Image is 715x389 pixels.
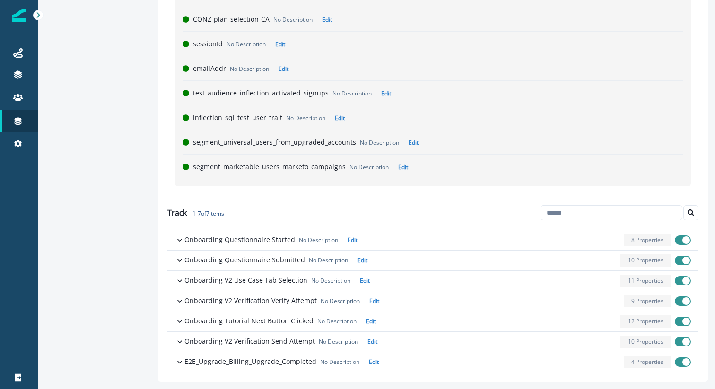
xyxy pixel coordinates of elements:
button: Edit [354,277,370,285]
button: Onboarding Tutorial Next Button ClickedNo DescriptionEdit12 Properties [167,311,698,331]
img: Inflection [12,9,26,22]
p: 9 Properties [631,297,663,305]
p: No Description [317,317,357,326]
p: Edit [398,163,408,171]
button: Edit [360,317,376,325]
p: emailAddr [193,63,226,73]
button: Onboarding V2 Verification Verify AttemptNo DescriptionEdit9 Properties [167,291,698,311]
p: No Description [230,65,269,73]
p: No Description [311,277,350,285]
p: Edit [369,358,379,366]
button: Onboarding Questionnaire StartedNo DescriptionEdit8 Properties [167,230,698,250]
p: Edit [275,40,285,48]
p: Edit [335,114,345,122]
p: No Description [299,236,338,244]
p: Onboarding Questionnaire Started [184,234,295,244]
p: 8 Properties [631,236,663,244]
p: No Description [273,16,313,24]
button: Edit [316,16,332,24]
p: Onboarding V2 Use Case Tab Selection [184,275,307,285]
p: 11 Properties [628,277,663,285]
p: sessionId [193,39,223,49]
button: Onboarding V2 Verification Send AttemptNo DescriptionEdit10 Properties [167,332,698,352]
button: Edit [403,138,419,147]
button: Edit [273,65,288,73]
button: Search [683,205,698,220]
p: Onboarding Questionnaire Submitted [184,255,305,265]
button: Edit [392,163,408,171]
p: test_audience_inflection_activated_signups [193,88,329,98]
p: Edit [369,297,379,305]
p: Edit [357,256,367,264]
button: Edit [364,297,379,305]
p: E2E_Upgrade_Billing_Upgrade_Completed [184,356,316,366]
p: No Description [320,358,359,366]
button: Edit [362,337,377,346]
p: 10 Properties [628,337,663,346]
button: Onboarding Questionnaire SubmittedNo DescriptionEdit10 Properties [167,251,698,270]
button: Edit [375,89,391,97]
p: No Description [360,138,399,147]
p: No Description [319,337,358,346]
p: No Description [321,297,360,305]
button: E2E_Upgrade_Billing_Upgrade_CompletedNo DescriptionEdit4 Properties [167,352,698,372]
p: Edit [360,277,370,285]
button: Onboarding V2 Use Case Tab SelectionNo DescriptionEdit11 Properties [167,271,698,291]
p: Edit [348,236,357,244]
p: Onboarding V2 Verification Send Attempt [184,336,315,346]
p: 12 Properties [628,317,663,326]
p: Track [167,207,224,218]
p: CONZ-plan-selection-CA [193,14,270,24]
p: Onboarding V2 Verification Verify Attempt [184,295,317,305]
button: Edit [342,236,357,244]
p: No Description [332,89,372,98]
p: No Description [286,114,325,122]
p: inflection_sql_test_user_trait [193,112,282,122]
span: 1 - 7 of 7 items [187,209,224,217]
p: Onboarding Tutorial Next Button Clicked [184,316,314,326]
p: Edit [322,16,332,24]
p: 10 Properties [628,256,663,265]
p: 4 Properties [631,358,663,366]
p: No Description [309,256,348,265]
p: Edit [279,65,288,73]
p: No Description [349,163,389,172]
p: No Description [227,40,266,49]
p: segment_marketable_users_marketo_campaigns [193,162,346,172]
button: Edit [270,40,285,48]
p: Edit [366,317,376,325]
p: Edit [367,337,377,346]
button: Edit [329,114,345,122]
p: Edit [381,89,391,97]
button: Edit [363,358,379,366]
p: segment_universal_users_from_upgraded_accounts [193,137,356,147]
p: Edit [409,138,419,147]
button: Edit [352,256,367,264]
